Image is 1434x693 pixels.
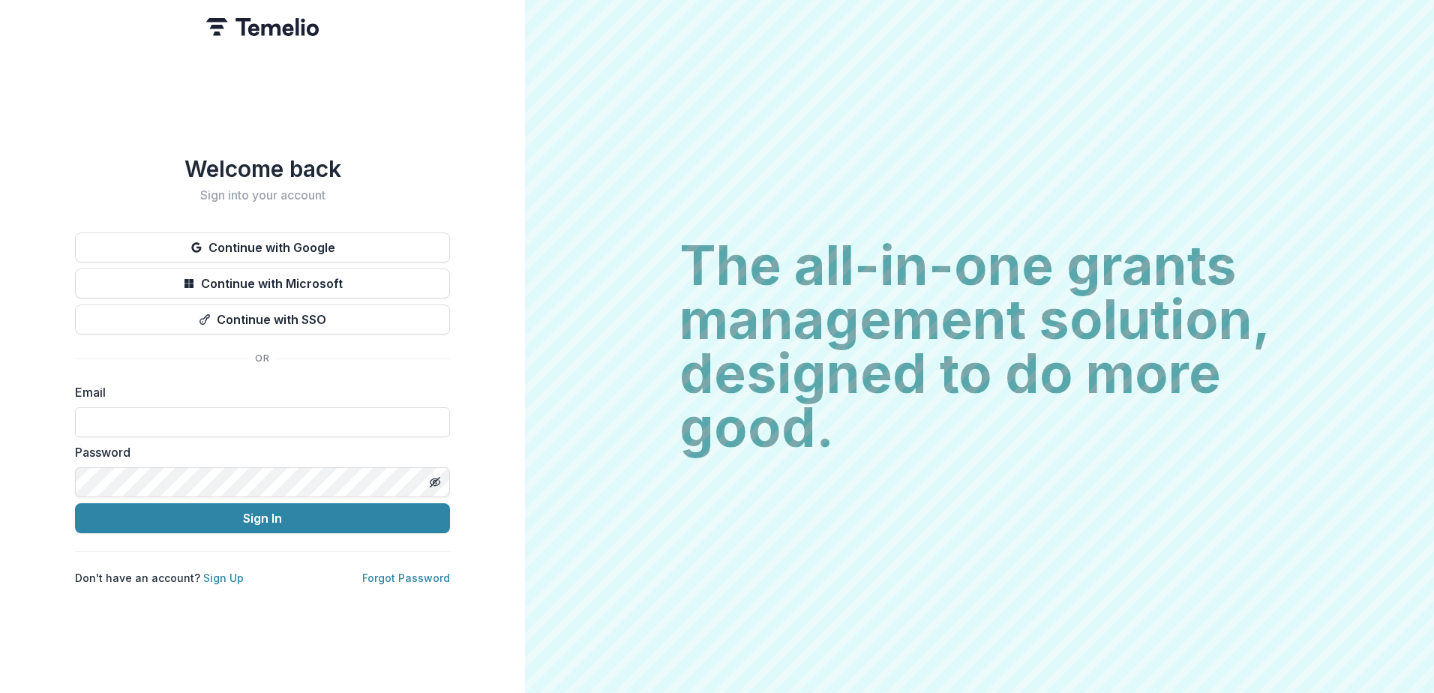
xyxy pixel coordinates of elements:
label: Password [75,443,441,461]
h1: Welcome back [75,155,450,182]
h2: Sign into your account [75,188,450,202]
button: Continue with SSO [75,304,450,334]
a: Forgot Password [362,571,450,584]
label: Email [75,383,441,401]
button: Continue with Microsoft [75,268,450,298]
a: Sign Up [203,571,244,584]
button: Sign In [75,503,450,533]
img: Temelio [206,18,319,36]
p: Don't have an account? [75,570,244,586]
button: Toggle password visibility [423,470,447,494]
button: Continue with Google [75,232,450,262]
